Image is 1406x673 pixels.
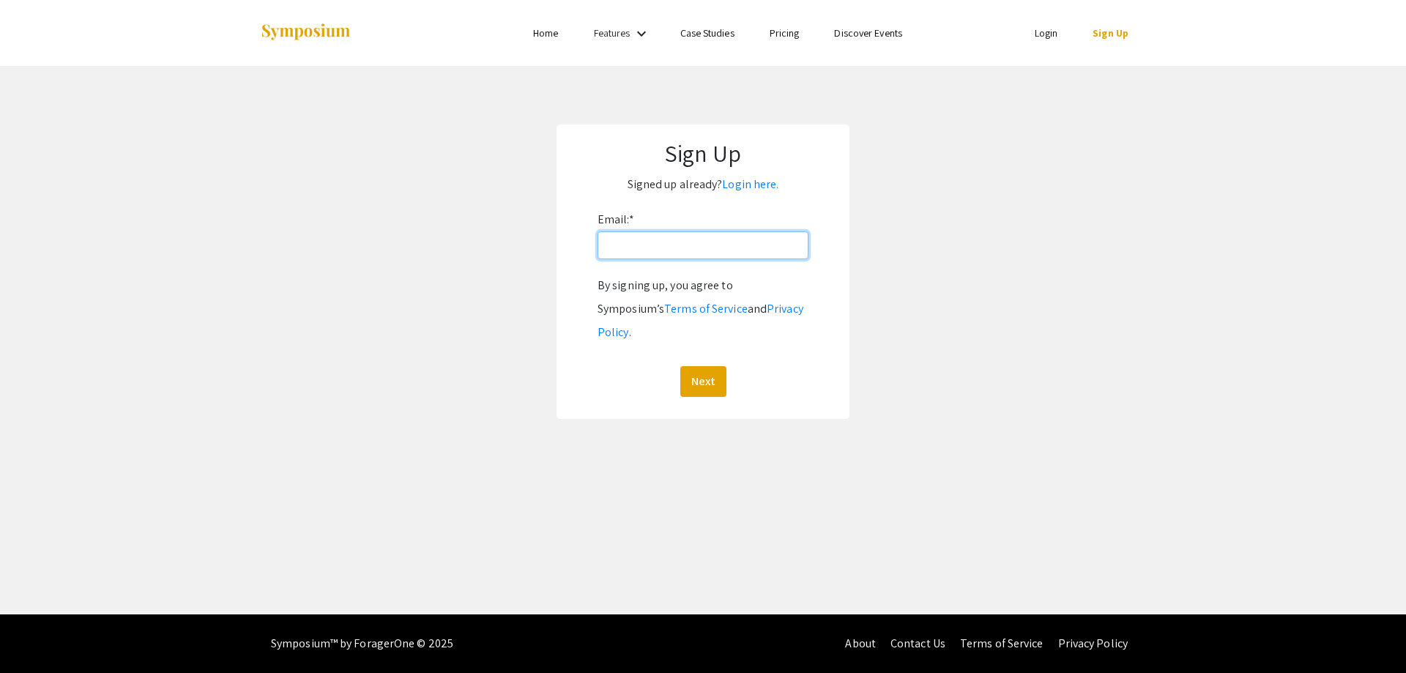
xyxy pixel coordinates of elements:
a: Terms of Service [664,301,748,316]
label: Email: [598,208,634,231]
a: Login [1035,26,1058,40]
button: Next [680,366,726,397]
a: Discover Events [834,26,902,40]
iframe: Chat [11,607,62,662]
a: Contact Us [890,636,945,651]
img: Symposium by ForagerOne [260,23,351,42]
a: Home [533,26,558,40]
a: Features [594,26,631,40]
a: Pricing [770,26,800,40]
a: Terms of Service [960,636,1044,651]
a: Privacy Policy [598,301,803,340]
p: Signed up already? [571,173,835,196]
a: About [845,636,876,651]
mat-icon: Expand Features list [633,25,650,42]
h1: Sign Up [571,139,835,167]
a: Sign Up [1093,26,1128,40]
a: Login here. [722,176,778,192]
a: Privacy Policy [1058,636,1128,651]
a: Case Studies [680,26,734,40]
div: Symposium™ by ForagerOne © 2025 [271,614,453,673]
div: By signing up, you agree to Symposium’s and . [598,274,808,344]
